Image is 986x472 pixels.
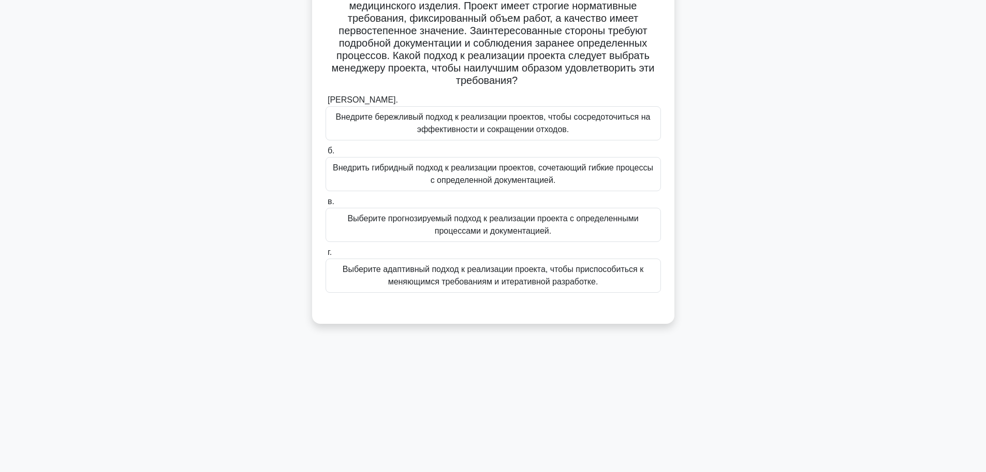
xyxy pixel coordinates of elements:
[343,265,643,286] font: Выберите адаптивный подход к реализации проекта, чтобы приспособиться к меняющимся требованиям и ...
[328,95,398,104] font: [PERSON_NAME].
[347,214,638,235] font: Выберите прогнозируемый подход к реализации проекта с определенными процессами и документацией.
[328,197,334,206] font: в.
[333,163,653,184] font: Внедрить гибридный подход к реализации проектов, сочетающий гибкие процессы с определенной докуме...
[336,112,651,134] font: Внедрите бережливый подход к реализации проектов, чтобы сосредоточиться на эффективности и сокращ...
[328,146,335,155] font: б.
[328,248,332,256] font: г.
